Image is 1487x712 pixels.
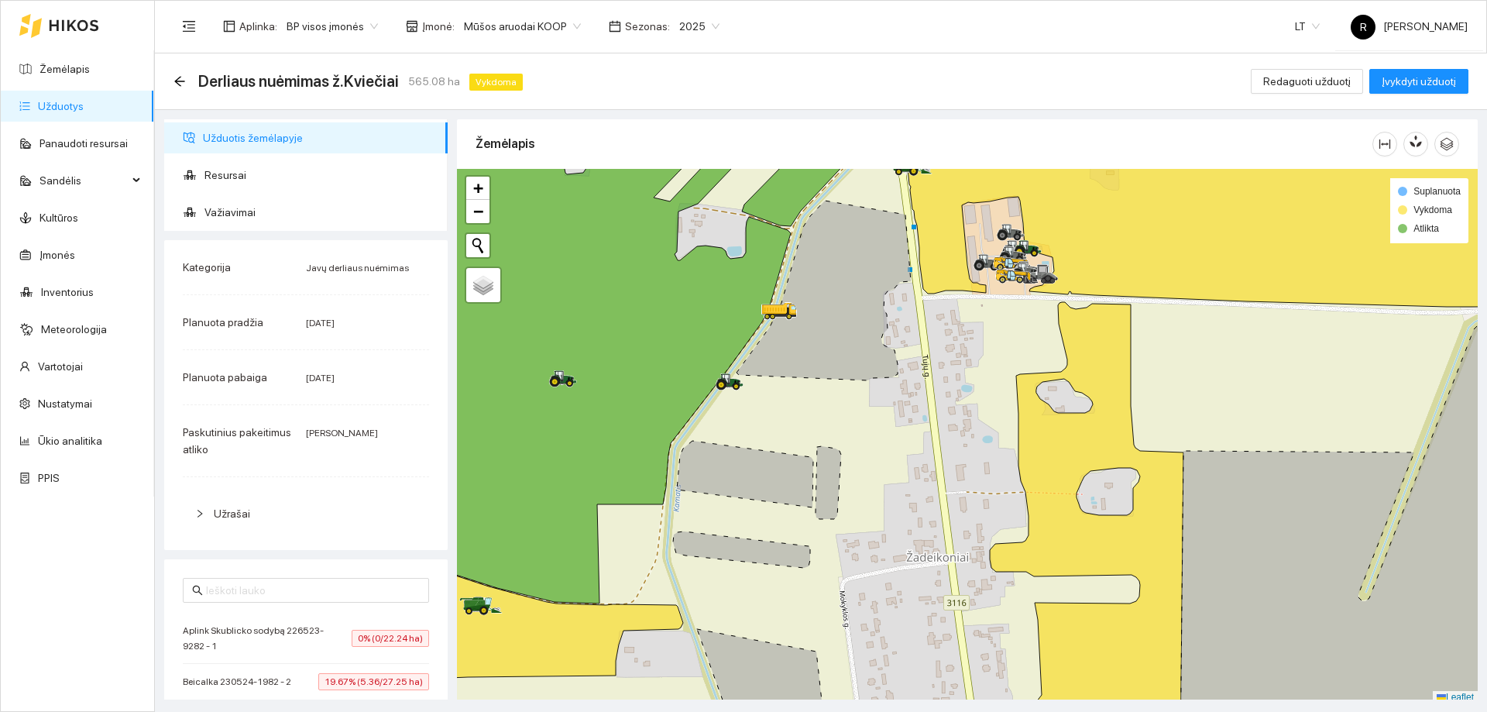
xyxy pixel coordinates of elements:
[195,509,204,518] span: right
[41,286,94,298] a: Inventorius
[1251,75,1363,88] a: Redaguoti užduotį
[1351,20,1468,33] span: [PERSON_NAME]
[406,20,418,33] span: shop
[173,75,186,88] div: Atgal
[1295,15,1320,38] span: LT
[214,507,250,520] span: Užrašai
[183,371,267,384] span: Planuota pabaiga
[466,177,489,200] a: Zoom in
[198,69,399,94] span: Derliaus nuėmimas ž.Kviečiai
[1372,132,1397,157] button: column-width
[183,261,231,273] span: Kategorija
[466,268,500,302] a: Layers
[473,178,483,198] span: +
[1369,69,1468,94] button: Įvykdyti užduotį
[39,165,128,196] span: Sandėlis
[39,137,128,150] a: Panaudoti resursai
[306,428,378,439] span: [PERSON_NAME]
[204,160,435,191] span: Resursai
[239,18,277,35] span: Aplinka :
[204,197,435,228] span: Važiavimai
[1382,73,1456,90] span: Įvykdyti užduotį
[183,426,291,456] span: Paskutinius pakeitimus atliko
[679,15,719,38] span: 2025
[1413,186,1461,197] span: Suplanuota
[192,585,203,596] span: search
[1373,138,1396,150] span: column-width
[466,200,489,223] a: Zoom out
[203,122,435,153] span: Užduotis žemėlapyje
[473,201,483,221] span: −
[1437,692,1474,703] a: Leaflet
[464,15,581,38] span: Mūšos aruodai KOOP
[1413,223,1439,234] span: Atlikta
[38,397,92,410] a: Nustatymai
[1263,73,1351,90] span: Redaguoti užduotį
[183,674,299,690] span: Beicalka 230524-1982 - 2
[183,623,352,654] span: Aplink Skublicko sodybą 226523-9282 - 1
[38,360,83,373] a: Vartotojai
[318,673,429,690] span: 19.67% (5.36/27.25 ha)
[39,249,75,261] a: Įmonės
[625,18,670,35] span: Sezonas :
[173,75,186,88] span: arrow-left
[206,582,420,599] input: Ieškoti lauko
[182,19,196,33] span: menu-fold
[466,234,489,257] button: Initiate a new search
[1413,205,1452,215] span: Vykdoma
[38,435,102,447] a: Ūkio analitika
[469,74,523,91] span: Vykdoma
[1251,69,1363,94] button: Redaguoti užduotį
[287,15,378,38] span: BP visos įmonės
[183,316,263,328] span: Planuota pradžia
[422,18,455,35] span: Įmonė :
[476,122,1372,166] div: Žemėlapis
[306,318,335,328] span: [DATE]
[38,100,84,112] a: Užduotys
[41,323,107,335] a: Meteorologija
[173,11,204,42] button: menu-fold
[223,20,235,33] span: layout
[306,263,409,273] span: Javų derliaus nuėmimas
[38,472,60,484] a: PPIS
[39,212,78,224] a: Kultūros
[609,20,621,33] span: calendar
[39,63,90,75] a: Žemėlapis
[408,73,460,90] span: 565.08 ha
[306,373,335,384] span: [DATE]
[1360,15,1367,40] span: R
[183,496,429,531] div: Užrašai
[352,630,429,647] span: 0% (0/22.24 ha)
